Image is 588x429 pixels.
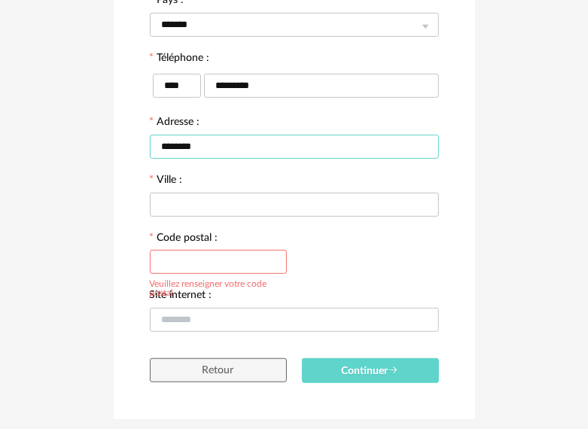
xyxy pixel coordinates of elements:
[203,365,234,376] span: Retour
[150,175,183,188] label: Ville :
[150,53,210,66] label: Téléphone :
[302,358,439,383] button: Continuer
[342,366,399,376] span: Continuer
[150,233,218,246] label: Code postal :
[150,276,287,297] div: Veuillez renseigner votre code postal
[150,117,200,130] label: Adresse :
[150,358,287,382] button: Retour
